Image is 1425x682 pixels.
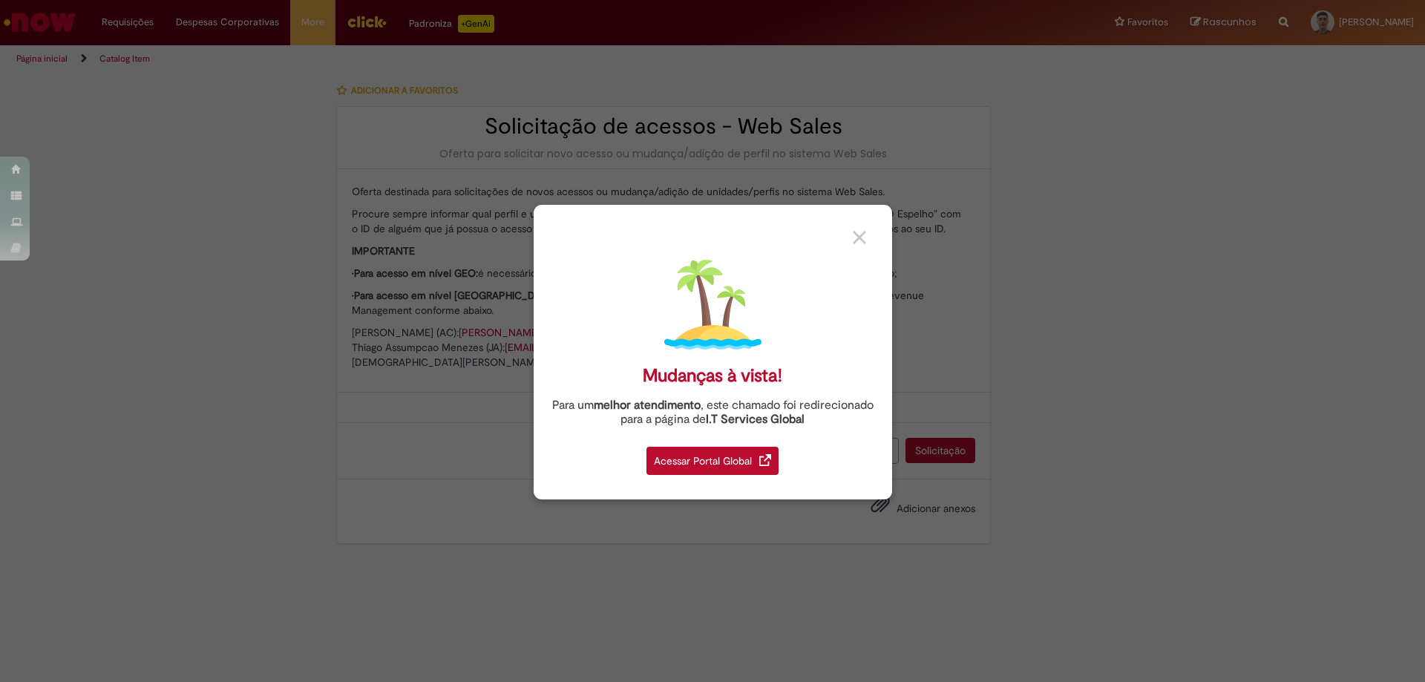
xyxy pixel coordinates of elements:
div: Para um , este chamado foi redirecionado para a página de [545,399,881,427]
a: Acessar Portal Global [646,439,779,475]
div: Mudanças à vista! [643,365,782,387]
div: Acessar Portal Global [646,447,779,475]
img: redirect_link.png [759,454,771,466]
a: I.T Services Global [706,404,805,427]
img: close_button_grey.png [853,231,866,244]
strong: melhor atendimento [594,398,701,413]
img: island.png [664,256,761,353]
